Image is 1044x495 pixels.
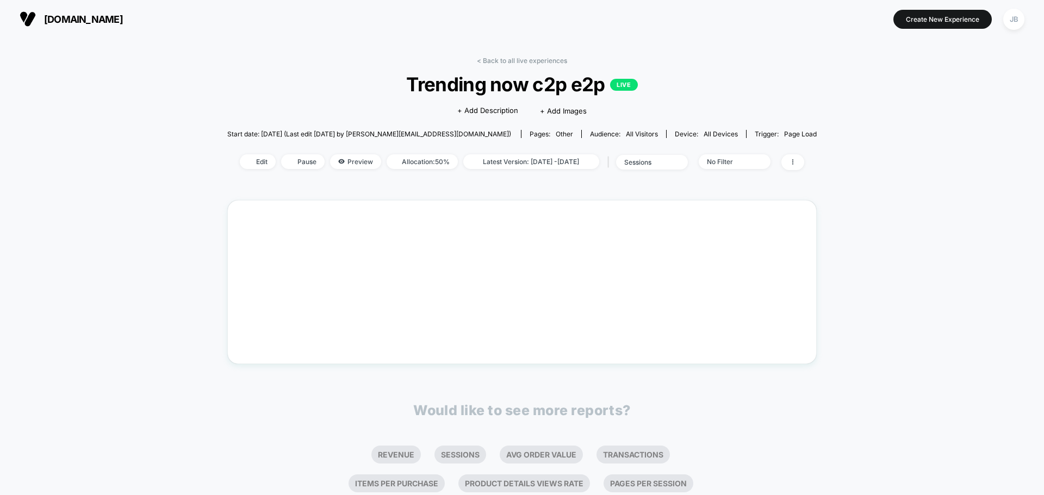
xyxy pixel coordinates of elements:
li: Sessions [434,446,486,463]
li: Avg Order Value [500,446,583,463]
button: [DOMAIN_NAME] [16,10,126,28]
button: Create New Experience [893,10,992,29]
p: Would like to see more reports? [413,402,631,418]
a: < Back to all live experiences [477,57,567,65]
span: Start date: [DATE] (Last edit [DATE] by [PERSON_NAME][EMAIL_ADDRESS][DOMAIN_NAME]) [227,130,511,138]
li: Transactions [596,446,670,463]
span: other [556,130,573,138]
span: + Add Images [540,106,587,115]
span: + Add Description [457,105,518,116]
li: Pages Per Session [604,474,693,492]
span: Trending now c2p e2p [257,73,787,96]
div: JB [1003,9,1024,30]
span: Edit [240,154,276,169]
div: sessions [624,158,668,166]
img: Visually logo [20,11,36,27]
div: Pages: [530,130,573,138]
span: [DOMAIN_NAME] [44,14,123,25]
span: Page Load [784,130,817,138]
span: Latest Version: [DATE] - [DATE] [463,154,599,169]
li: Revenue [371,446,421,463]
span: All Visitors [626,130,658,138]
p: LIVE [610,79,637,91]
span: Device: [666,130,746,138]
div: No Filter [707,158,750,166]
div: Trigger: [755,130,817,138]
div: Audience: [590,130,658,138]
li: Product Details Views Rate [458,474,590,492]
span: Pause [281,154,325,169]
button: JB [1000,8,1028,30]
span: Allocation: 50% [387,154,458,169]
span: Preview [330,154,381,169]
span: all devices [704,130,738,138]
span: | [605,154,616,170]
li: Items Per Purchase [349,474,445,492]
